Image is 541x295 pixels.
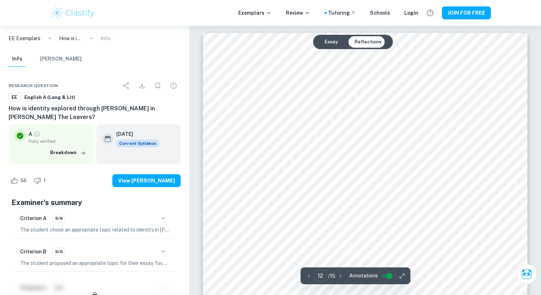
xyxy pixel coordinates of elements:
[50,6,96,20] img: Clastify logo
[20,226,169,234] p: The student chose an appropriate topic related to identity in [PERSON_NAME] novel "The Leavers", ...
[112,174,181,187] button: View [PERSON_NAME]
[21,93,78,102] a: English A (Lang & Lit)
[29,138,88,144] span: Fully verified
[32,175,50,186] div: Dislike
[9,51,26,67] button: Info
[116,139,159,147] div: This exemplar is based on the current syllabus. Feel free to refer to it for inspiration/ideas wh...
[442,6,491,19] button: JOIN FOR FREE
[16,177,30,184] span: 50
[101,34,110,42] p: Info
[22,94,78,101] span: English A (Lang & Lit)
[40,51,82,67] button: [PERSON_NAME]
[53,215,65,222] span: 5/6
[20,248,47,256] h6: Criterion B
[34,131,40,137] a: Grade fully verified
[328,9,356,17] a: Tutoring
[517,264,537,284] button: Ask Clai
[166,78,181,93] div: Report issue
[40,177,50,184] span: 1
[9,34,40,42] a: EE Exemplars
[9,94,20,101] span: EE
[29,130,32,138] p: A
[370,9,390,17] a: Schools
[9,175,30,186] div: Like
[151,78,165,93] div: Bookmark
[328,272,335,280] p: / 15
[349,272,378,280] span: Annotations
[119,78,133,93] div: Share
[48,147,88,158] button: Breakdown
[404,9,418,17] a: Login
[116,139,159,147] span: Current Syllabus
[238,9,272,17] p: Exemplars
[286,9,310,17] p: Review
[319,36,343,48] button: Essay
[59,34,82,42] p: How is identity explored through [PERSON_NAME] in [PERSON_NAME] The Leavers?
[9,104,181,122] h6: How is identity explored through [PERSON_NAME] in [PERSON_NAME] The Leavers?
[349,36,387,48] button: Reflections
[135,78,149,93] div: Download
[9,82,58,89] span: Research question
[116,130,153,138] h6: [DATE]
[11,197,178,208] h5: Examiner's summary
[53,248,65,255] span: 5/6
[20,259,169,267] p: The student proposed an appropriate topic for their essay, focusing on the theme of identity thro...
[20,214,47,222] h6: Criterion A
[424,7,436,19] button: Help and Feedback
[9,93,20,102] a: EE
